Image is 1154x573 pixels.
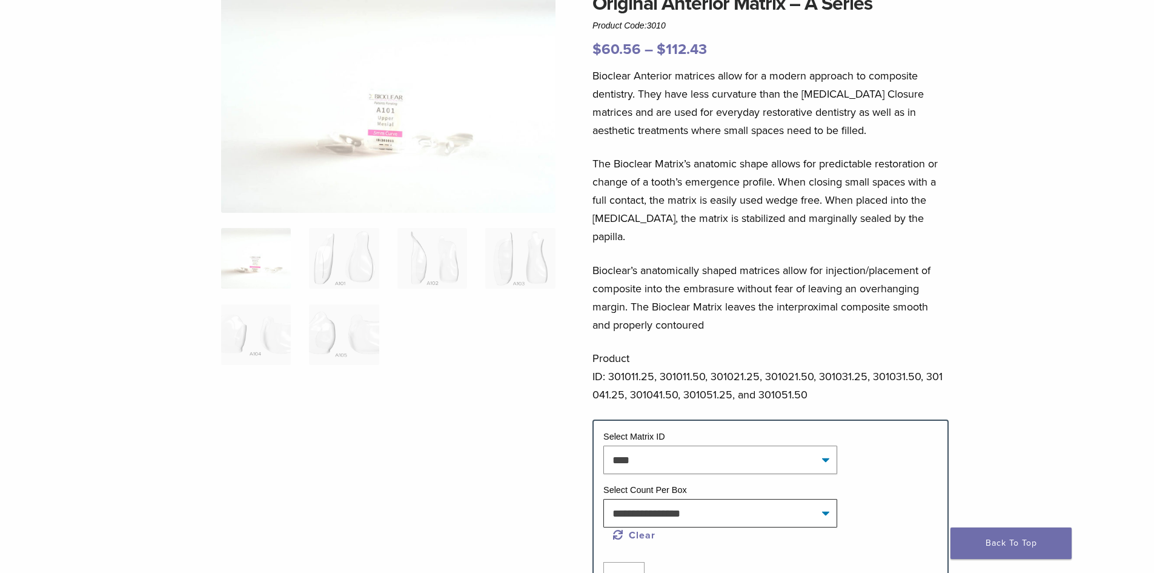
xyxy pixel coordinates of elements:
img: Original Anterior Matrix - A Series - Image 4 [485,228,555,289]
label: Select Count Per Box [603,485,687,495]
img: Original Anterior Matrix - A Series - Image 2 [309,228,379,289]
a: Clear [613,529,655,541]
span: 3010 [647,21,666,30]
a: Back To Top [950,528,1072,559]
img: Anterior-Original-A-Series-Matrices-324x324.jpg [221,228,291,289]
p: Product ID: 301011.25, 301011.50, 301021.25, 301021.50, 301031.25, 301031.50, 301041.25, 301041.5... [592,349,949,404]
span: $ [657,41,666,58]
img: Original Anterior Matrix - A Series - Image 6 [309,304,379,365]
span: – [645,41,653,58]
p: Bioclear’s anatomically shaped matrices allow for injection/placement of composite into the embra... [592,261,949,334]
p: The Bioclear Matrix’s anatomic shape allows for predictable restoration or change of a tooth’s em... [592,155,949,246]
p: Bioclear Anterior matrices allow for a modern approach to composite dentistry. They have less cur... [592,67,949,139]
bdi: 112.43 [657,41,707,58]
label: Select Matrix ID [603,432,665,441]
span: Product Code: [592,21,666,30]
span: $ [592,41,602,58]
bdi: 60.56 [592,41,641,58]
img: Original Anterior Matrix - A Series - Image 5 [221,304,291,365]
img: Original Anterior Matrix - A Series - Image 3 [397,228,467,289]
